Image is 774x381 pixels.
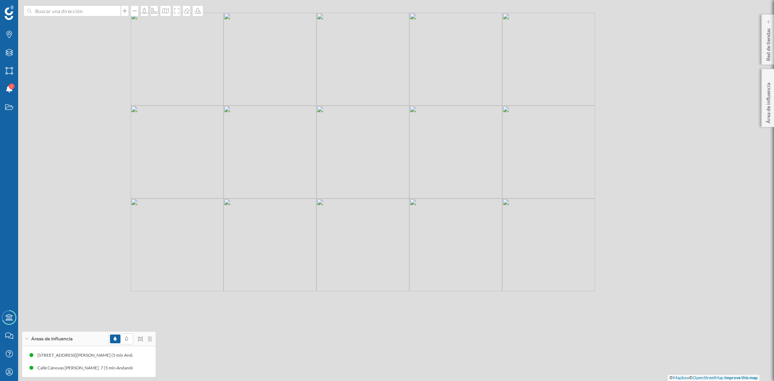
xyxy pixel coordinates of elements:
div: © © [668,375,759,381]
span: 7 [11,83,13,90]
p: Área de influencia [765,80,772,123]
div: Calle Cánovas [PERSON_NAME], 7 (5 min Andando) [37,364,139,372]
a: Improve this map [724,375,758,380]
span: Áreas de influencia [31,336,73,342]
img: Geoblink Logo [5,5,14,20]
p: Red de tiendas [765,25,772,61]
a: Mapbox [673,375,689,380]
div: [STREET_ADDRESS][PERSON_NAME] (5 min Andando) [37,352,147,359]
a: OpenStreetMap [693,375,724,380]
